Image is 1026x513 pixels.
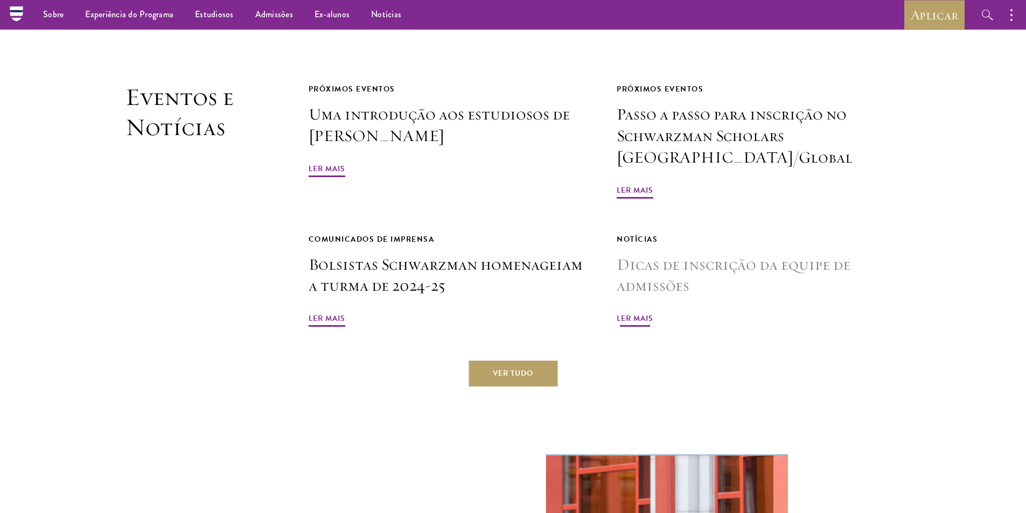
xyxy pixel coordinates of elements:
font: Ler mais [617,313,653,324]
font: Dicas de inscrição da equipe de admissões [617,254,850,296]
font: Ler mais [309,163,345,174]
font: Próximos eventos [617,83,703,95]
a: Ver tudo [469,361,557,386]
font: Ler mais [309,313,345,324]
font: Eventos e Notícias [125,82,234,142]
font: Notícias [617,234,658,245]
font: Estudiosos [195,8,234,20]
font: Aplicar [911,6,958,23]
font: Ver tudo [493,368,533,379]
font: Comunicados de imprensa [309,234,435,245]
font: Admissões [255,8,293,20]
a: Próximos eventos Uma introdução aos estudiosos de [PERSON_NAME] Ler mais [309,82,593,178]
font: Experiência do Programa [85,8,173,20]
font: Passo a passo para inscrição no Schwarzman Scholars [GEOGRAPHIC_DATA]/Global [617,104,853,167]
font: Ler mais [617,184,653,195]
a: Comunicados de imprensa Bolsistas Schwarzman homenageiam a turma de 2024-25 Ler mais [309,233,593,328]
font: Ex-alunos [315,8,350,20]
font: Uma introdução aos estudiosos de [PERSON_NAME] [309,104,570,146]
font: Bolsistas Schwarzman homenageiam a turma de 2024-25 [309,254,583,296]
font: Próximos eventos [309,83,395,95]
font: Sobre [43,8,64,20]
a: Próximos eventos Passo a passo para inscrição no Schwarzman Scholars [GEOGRAPHIC_DATA]/Global Ler... [617,82,901,200]
font: Notícias [371,8,401,20]
a: Notícias Dicas de inscrição da equipe de admissões Ler mais [617,233,901,328]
